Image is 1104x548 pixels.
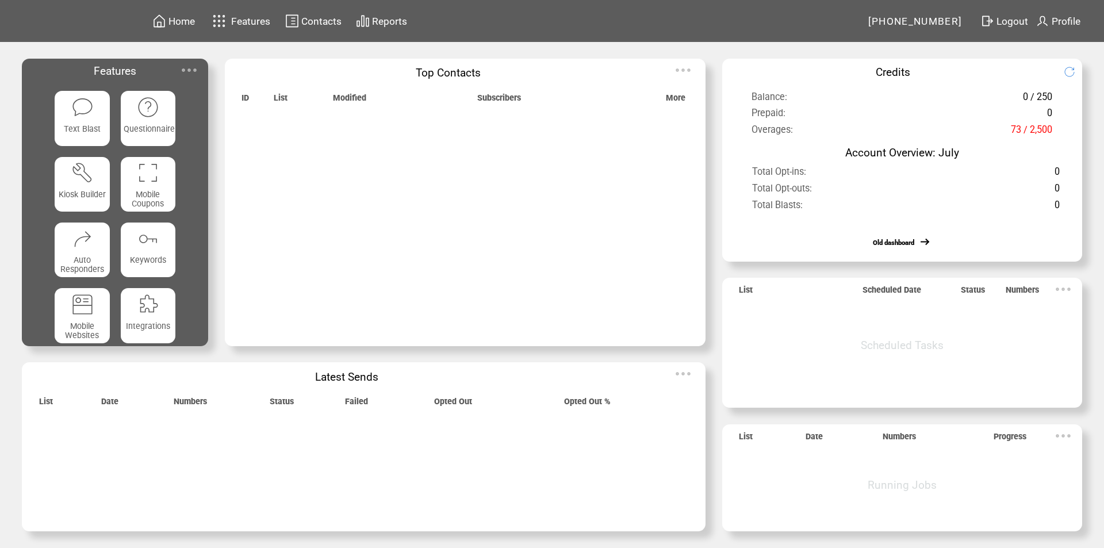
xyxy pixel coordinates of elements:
span: 0 [1055,183,1060,200]
span: Numbers [883,432,916,447]
a: Reports [354,12,409,30]
a: Features [208,10,273,32]
span: Questionnaire [124,124,175,133]
span: List [39,397,53,412]
img: contacts.svg [285,14,299,28]
a: Questionnaire [121,91,175,145]
img: integrations.svg [137,293,159,316]
img: home.svg [152,14,166,28]
span: 0 / 250 [1023,91,1052,109]
img: text-blast.svg [71,96,94,118]
span: Balance: [752,91,787,109]
span: Total Opt-outs: [752,183,812,200]
span: Mobile Coupons [132,190,164,208]
a: Mobile Coupons [121,157,175,212]
span: Auto Responders [60,255,104,274]
span: Total Opt-ins: [752,166,806,183]
span: Subscribers [477,93,521,109]
span: ID [241,93,249,109]
a: Contacts [283,12,343,30]
span: 0 [1055,200,1060,217]
span: Opted Out [434,397,472,412]
span: Contacts [301,16,342,27]
span: 73 / 2,500 [1011,124,1052,141]
a: Mobile Websites [55,288,109,343]
span: Profile [1052,16,1080,27]
span: 0 [1055,166,1060,183]
img: mobile-websites.svg [71,293,94,316]
span: Status [270,397,294,412]
span: Opted Out % [564,397,611,412]
span: Credits [876,66,910,79]
span: Scheduled Date [862,285,921,301]
img: ellypsis.svg [1052,424,1075,447]
span: [PHONE_NUMBER] [868,16,963,27]
a: Logout [979,12,1034,30]
span: Running Jobs [868,478,937,492]
span: Numbers [174,397,207,412]
span: Overages: [752,124,793,141]
span: Account Overview: July [845,146,959,159]
img: refresh.png [1064,66,1086,78]
img: exit.svg [980,14,994,28]
span: Reports [372,16,407,27]
img: tool%201.svg [71,162,94,184]
span: Prepaid: [752,108,785,125]
img: ellypsis.svg [178,59,201,82]
span: Home [168,16,195,27]
span: Text Blast [64,124,101,133]
a: Profile [1034,12,1082,30]
span: Top Contacts [416,66,481,79]
img: auto-responders.svg [71,228,94,250]
img: coupons.svg [137,162,159,184]
span: Status [961,285,985,301]
span: Logout [996,16,1028,27]
a: Old dashboard [873,239,914,247]
img: keywords.svg [137,228,159,250]
a: Kiosk Builder [55,157,109,212]
span: Features [231,16,270,27]
a: Auto Responders [55,223,109,277]
span: Kiosk Builder [59,190,106,199]
span: Date [101,397,118,412]
span: Total Blasts: [752,200,803,217]
span: Progress [994,432,1026,447]
img: ellypsis.svg [672,362,695,385]
a: Integrations [121,288,175,343]
span: Scheduled Tasks [861,339,944,352]
span: Latest Sends [315,370,378,384]
img: features.svg [209,12,229,30]
span: 0 [1047,108,1052,125]
span: List [739,285,753,301]
span: Mobile Websites [65,321,99,340]
img: questionnaire.svg [137,96,159,118]
span: Modified [333,93,366,109]
img: ellypsis.svg [672,59,695,82]
span: Features [94,64,136,78]
img: profile.svg [1036,14,1049,28]
a: Keywords [121,223,175,277]
a: Home [151,12,197,30]
span: List [274,93,287,109]
span: List [739,432,753,447]
img: chart.svg [356,14,370,28]
img: ellypsis.svg [1052,278,1075,301]
a: Text Blast [55,91,109,145]
span: Keywords [130,255,166,265]
span: More [666,93,685,109]
span: Failed [345,397,368,412]
span: Date [806,432,823,447]
span: Integrations [126,321,170,331]
span: Numbers [1006,285,1039,301]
